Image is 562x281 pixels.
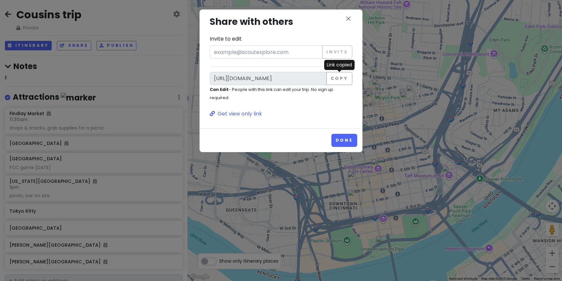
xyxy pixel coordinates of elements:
strong: Can Edit [210,87,229,92]
button: Copy [326,72,352,85]
div: Link copied [324,60,355,70]
input: Link to edit [210,72,327,85]
i: close [344,15,352,23]
input: example@scoutexplore.com [210,45,323,59]
button: Done [331,134,357,147]
button: Invite [322,45,352,59]
label: Invite to edit [210,35,242,43]
a: Get view only link [210,110,352,118]
button: close [344,15,352,24]
h3: Share with others [210,15,352,29]
small: - People with this link can edit your trip. No sign up required. [210,87,333,101]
